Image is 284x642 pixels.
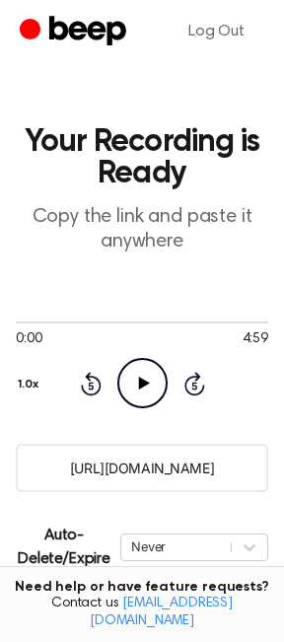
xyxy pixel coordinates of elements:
[16,329,41,350] span: 0:00
[16,524,112,571] p: Auto-Delete/Expire
[243,329,268,350] span: 4:59
[131,537,221,556] div: Never
[20,13,131,51] a: Beep
[16,205,268,254] p: Copy the link and paste it anywhere
[90,597,233,628] a: [EMAIL_ADDRESS][DOMAIN_NAME]
[169,8,264,55] a: Log Out
[16,126,268,189] h1: Your Recording is Ready
[16,368,46,401] button: 1.0x
[12,596,272,630] span: Contact us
